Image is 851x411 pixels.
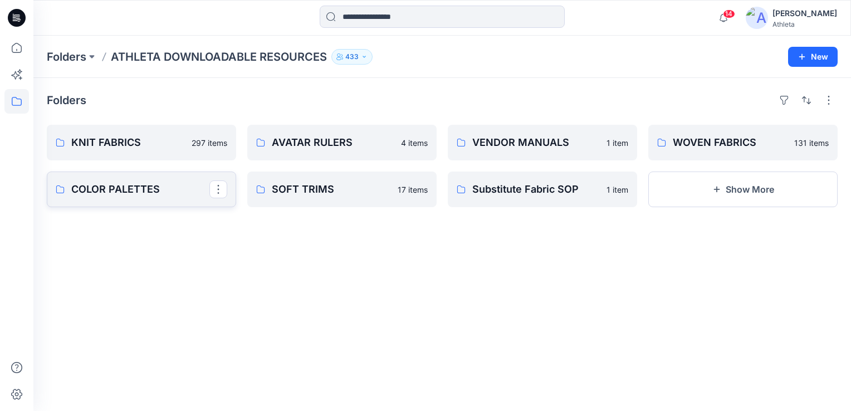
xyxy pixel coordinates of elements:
a: Folders [47,49,86,65]
a: VENDOR MANUALS1 item [448,125,637,160]
p: KNIT FABRICS [71,135,185,150]
p: COLOR PALETTES [71,182,209,197]
img: avatar [746,7,768,29]
p: 4 items [401,137,428,149]
a: WOVEN FABRICS131 items [648,125,838,160]
a: Substitute Fabric SOP1 item [448,172,637,207]
p: 1 item [607,137,628,149]
p: 131 items [794,137,829,149]
button: 433 [331,49,373,65]
span: 14 [723,9,735,18]
div: [PERSON_NAME] [772,7,837,20]
div: Athleta [772,20,837,28]
p: 297 items [192,137,227,149]
p: AVATAR RULERS [272,135,394,150]
p: 17 items [398,184,428,195]
h4: Folders [47,94,86,107]
a: KNIT FABRICS297 items [47,125,236,160]
p: WOVEN FABRICS [673,135,788,150]
button: Show More [648,172,838,207]
a: SOFT TRIMS17 items [247,172,437,207]
p: ATHLETA DOWNLOADABLE RESOURCES [111,49,327,65]
button: New [788,47,838,67]
p: Substitute Fabric SOP [472,182,600,197]
a: COLOR PALETTES [47,172,236,207]
p: 1 item [607,184,628,195]
p: VENDOR MANUALS [472,135,600,150]
p: 433 [345,51,359,63]
a: AVATAR RULERS4 items [247,125,437,160]
p: SOFT TRIMS [272,182,391,197]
